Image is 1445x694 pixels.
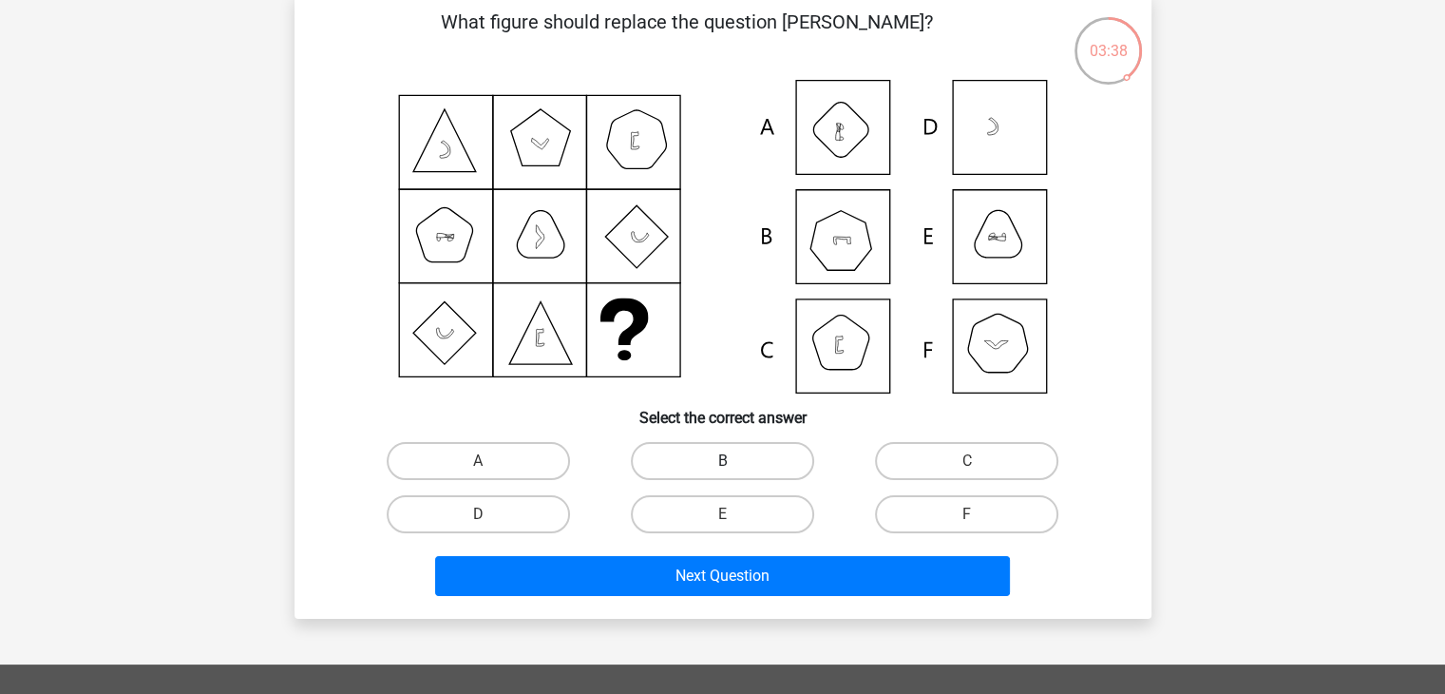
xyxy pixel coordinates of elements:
label: B [631,442,814,480]
label: F [875,495,1058,533]
label: D [387,495,570,533]
h6: Select the correct answer [325,394,1121,427]
label: C [875,442,1058,480]
button: Next Question [435,556,1010,596]
div: 03:38 [1073,15,1144,63]
p: What figure should replace the question [PERSON_NAME]? [325,8,1050,65]
label: E [631,495,814,533]
label: A [387,442,570,480]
